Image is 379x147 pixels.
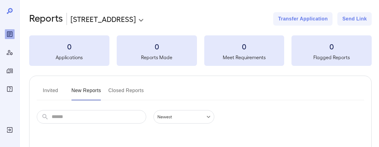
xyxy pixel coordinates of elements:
h5: Reports Made [117,54,197,61]
div: Manage Users [5,48,15,57]
button: Send Link [337,12,372,26]
button: Closed Reports [109,86,144,100]
summary: 0Applications0Reports Made0Meet Requirements0Flagged Reports [29,35,372,66]
h3: 0 [204,41,284,51]
div: FAQ [5,84,15,94]
h5: Meet Requirements [204,54,284,61]
h5: Flagged Reports [291,54,372,61]
button: Invited [37,86,64,100]
div: Log Out [5,125,15,135]
p: [STREET_ADDRESS] [71,14,136,24]
h3: 0 [29,41,109,51]
h3: 0 [117,41,197,51]
h3: 0 [291,41,372,51]
button: Transfer Application [273,12,332,26]
div: Newest [153,110,214,124]
div: Reports [5,29,15,39]
button: New Reports [71,86,101,100]
h5: Applications [29,54,109,61]
h2: Reports [29,12,63,26]
div: Manage Properties [5,66,15,76]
